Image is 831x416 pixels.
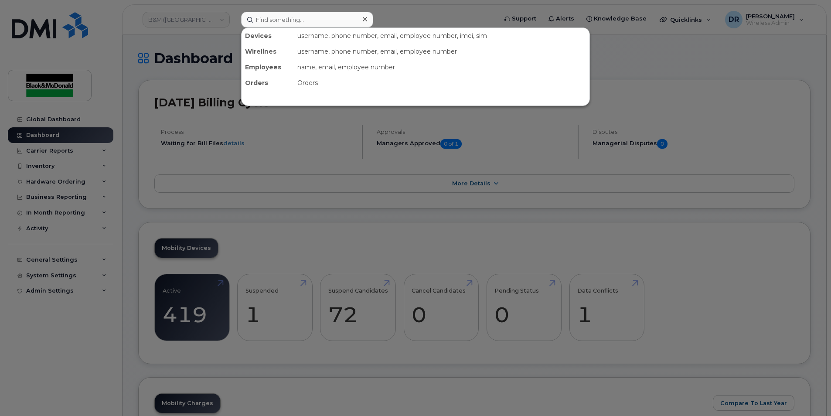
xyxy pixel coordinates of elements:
[294,59,589,75] div: name, email, employee number
[242,28,294,44] div: Devices
[242,75,294,91] div: Orders
[242,44,294,59] div: Wirelines
[294,28,589,44] div: username, phone number, email, employee number, imei, sim
[242,59,294,75] div: Employees
[294,75,589,91] div: Orders
[294,44,589,59] div: username, phone number, email, employee number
